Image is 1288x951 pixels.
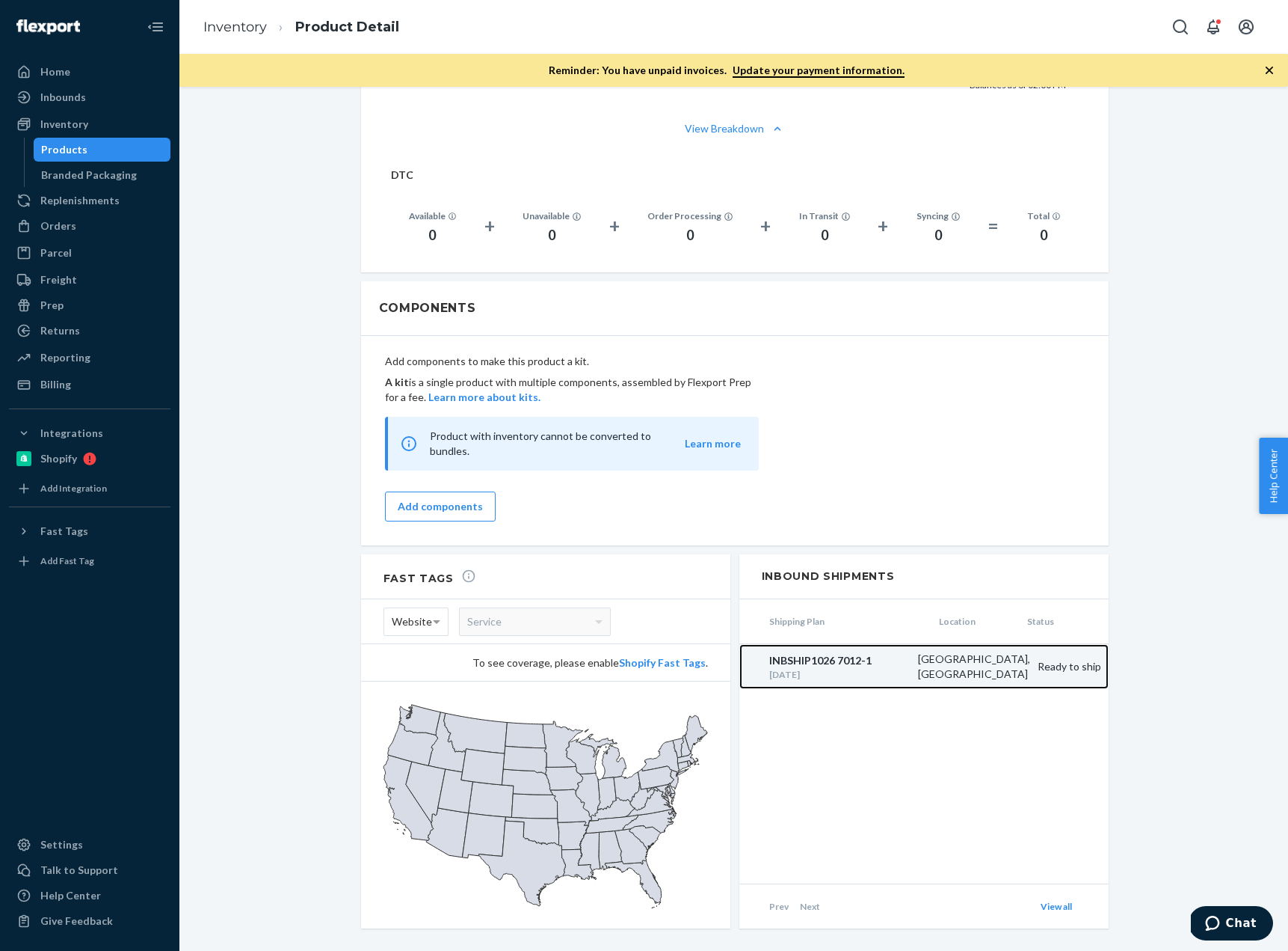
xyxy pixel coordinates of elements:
div: Inventory [40,117,88,132]
div: Shopify [40,451,77,466]
div: Add Integration [40,482,107,495]
button: Learn more about kits. [428,390,540,405]
div: Integrations [40,426,103,441]
div: Order Processing [647,210,733,222]
iframe: Opens a widget where you can chat to one of our agents [1191,906,1273,944]
a: Add Integration [9,477,170,501]
a: Shopify Fast Tags [619,656,706,669]
div: Ready to ship [1030,659,1109,674]
div: Reporting [40,350,90,365]
button: Talk to Support [9,858,170,882]
a: Home [9,60,170,84]
a: Help Center [9,884,170,908]
div: 0 [409,226,457,245]
div: Unavailable [523,210,581,222]
a: Products [34,138,171,162]
div: Give Feedback [40,914,113,929]
div: Settings [40,837,83,852]
div: Talk to Support [40,863,118,878]
div: = [987,212,999,239]
a: Returns [9,319,170,343]
button: Give Feedback [9,909,170,933]
div: 0 [1027,226,1061,245]
div: Total [1027,210,1061,222]
span: Shipping Plan [739,615,931,628]
div: In Transit [799,210,850,222]
div: Add Fast Tag [40,554,94,567]
div: Help Center [40,888,101,903]
h2: Components [379,299,476,317]
b: A kit [385,376,409,388]
div: Billing [40,377,71,392]
div: 0 [799,226,850,245]
div: + [484,212,495,239]
a: Product Detail [295,19,399,35]
div: Add components to make this product a kit. [385,354,759,471]
a: Inbounds [9,85,170,109]
span: Status [1020,615,1109,628]
p: Reminder: You have unpaid invoices. [549,63,905,78]
div: Returns [40,323,80,338]
a: Add Fast Tag [9,549,170,573]
button: Help Center [1259,438,1288,514]
div: Parcel [40,245,72,260]
div: Syncing [916,210,960,222]
div: 0 [523,226,581,245]
h2: Inbound Shipments [739,554,1109,599]
a: Shopify [9,447,170,471]
a: Inventory [203,19,267,35]
a: Billing [9,373,170,397]
div: To see coverage, please enable . [383,655,708,670]
a: Freight [9,268,170,292]
div: [GEOGRAPHIC_DATA], [GEOGRAPHIC_DATA] [910,652,1030,682]
a: Inventory [9,112,170,136]
a: View all [1041,901,1072,912]
button: Add components [385,492,496,522]
a: Reporting [9,346,170,370]
button: Fast Tags [9,519,170,543]
button: Open Search Box [1165,12,1195,42]
button: Integrations [9,421,170,445]
button: Learn more [685,436,741,451]
div: Product with inventory cannot be converted to bundles. [385,417,759,471]
h2: DTC [391,169,1079,180]
ol: breadcrumbs [191,5,411,49]
button: Open notifications [1198,12,1228,42]
a: Parcel [9,241,170,265]
div: Home [40,64,70,79]
a: Replenishments [9,189,170,212]
div: Fast Tags [40,524,88,539]
div: Prep [40,298,64,313]
a: Prep [9,293,170,317]
div: + [609,212,620,239]
div: Products [41,142,87,157]
span: Next [800,901,820,912]
div: + [760,212,771,239]
div: 0 [647,226,733,245]
span: Location [931,615,1020,628]
div: + [878,212,888,239]
div: [DATE] [769,668,910,681]
span: Prev [769,901,789,912]
a: Orders [9,214,170,238]
div: Branded Packaging [41,168,137,183]
button: Close Navigation [141,12,170,42]
a: INBSHIP1026 7012-1[DATE][GEOGRAPHIC_DATA], [GEOGRAPHIC_DATA]Ready to ship [739,644,1109,689]
div: Service [460,608,610,635]
h2: Fast Tags [383,569,476,585]
div: Freight [40,272,77,287]
span: Website [392,609,432,634]
div: Inbounds [40,90,86,105]
div: Available [409,210,457,222]
a: Branded Packaging [34,163,171,187]
a: Settings [9,833,170,857]
a: Update your payment information. [733,64,905,78]
div: INBSHIP1026 7012-1 [769,653,910,668]
button: Open account menu [1231,12,1261,42]
div: 0 [916,226,960,245]
div: Replenishments [40,193,120,208]
button: View Breakdown [383,121,1086,136]
img: Flexport logo [16,19,80,34]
